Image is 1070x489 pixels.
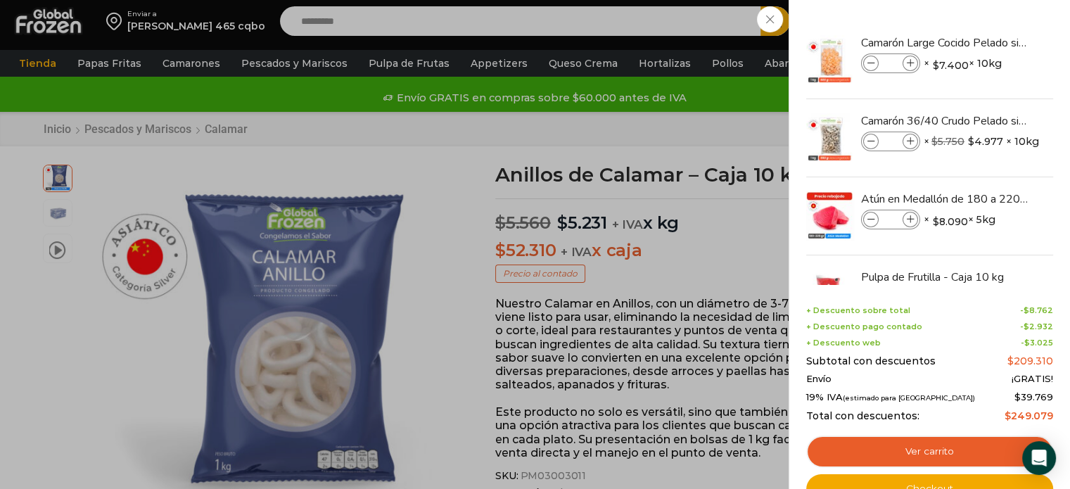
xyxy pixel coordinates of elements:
span: $ [968,134,974,148]
bdi: 5.750 [931,135,964,148]
input: Product quantity [880,56,901,71]
span: × × 5kg [924,210,995,229]
span: $ [1024,338,1030,348]
small: (estimado para [GEOGRAPHIC_DATA]) [843,394,975,402]
bdi: 3.025 [1024,338,1053,348]
span: 19% IVA [806,392,975,403]
span: $ [933,215,939,229]
a: Ver carrito [806,436,1053,468]
span: Envío [806,374,832,385]
bdi: 4.977 [968,134,1003,148]
span: $ [1024,322,1029,331]
span: $ [1005,409,1011,422]
span: $ [1024,305,1029,315]
bdi: 7.400 [933,58,969,72]
bdi: 209.310 [1007,355,1053,367]
span: × × 10kg [924,53,1002,73]
span: Total con descuentos: [806,410,919,422]
span: ¡GRATIS! [1012,374,1053,385]
bdi: 2.932 [1024,322,1053,331]
span: $ [933,58,939,72]
span: + Descuento sobre total [806,306,910,315]
a: Camarón Large Cocido Pelado sin Vena - Bronze - Caja 10 kg [861,35,1028,51]
bdi: 8.090 [933,215,968,229]
span: 39.769 [1014,391,1053,402]
a: Pulpa de Frutilla - Caja 10 kg [861,269,1028,285]
span: $ [1007,355,1014,367]
bdi: 249.079 [1005,409,1053,422]
span: - [1020,322,1053,331]
span: $ [1014,391,1021,402]
bdi: 8.762 [1024,305,1053,315]
span: - [1021,338,1053,348]
span: + Descuento web [806,338,881,348]
span: + Descuento pago contado [806,322,922,331]
a: Atún en Medallón de 180 a 220 g- Caja 5 kg [861,191,1028,207]
span: × × 10kg [924,132,1039,151]
input: Product quantity [880,212,901,227]
div: Open Intercom Messenger [1022,441,1056,475]
span: $ [931,135,938,148]
span: - [1020,306,1053,315]
span: Subtotal con descuentos [806,355,936,367]
a: Camarón 36/40 Crudo Pelado sin Vena - Bronze - Caja 10 kg [861,113,1028,129]
input: Product quantity [880,134,901,149]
